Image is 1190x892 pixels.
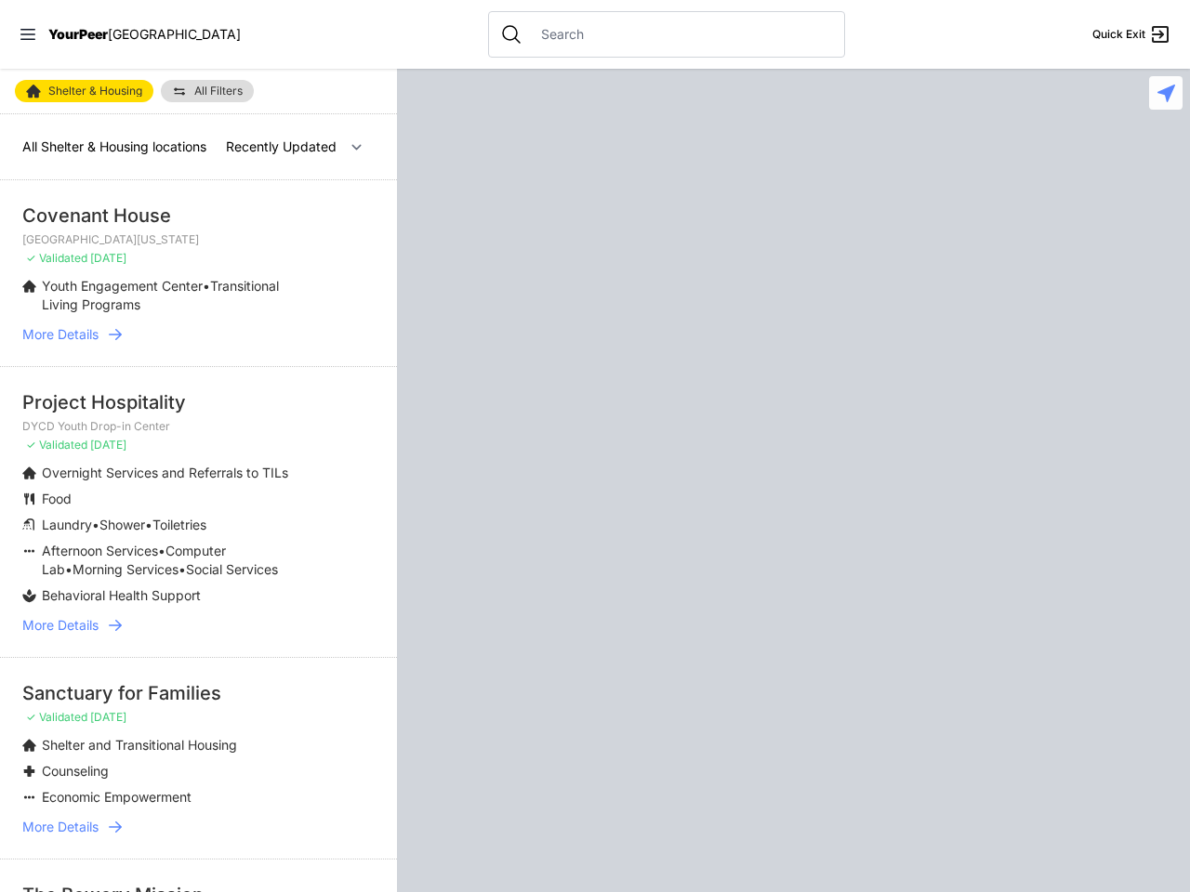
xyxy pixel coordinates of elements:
span: ✓ Validated [26,438,87,452]
input: Search [530,25,833,44]
span: ✓ Validated [26,251,87,265]
span: • [92,517,99,532]
span: Counseling [42,763,109,779]
span: More Details [22,818,99,836]
span: More Details [22,325,99,344]
span: All Filters [194,85,243,97]
p: DYCD Youth Drop-in Center [22,419,375,434]
span: Social Services [186,561,278,577]
span: Youth Engagement Center [42,278,203,294]
a: More Details [22,616,375,635]
a: Quick Exit [1092,23,1171,46]
span: Shower [99,517,145,532]
span: Shelter and Transitional Housing [42,737,237,753]
span: Economic Empowerment [42,789,192,805]
span: Food [42,491,72,506]
span: More Details [22,616,99,635]
span: All Shelter & Housing locations [22,138,206,154]
span: Behavioral Health Support [42,587,201,603]
span: • [158,543,165,558]
span: ✓ Validated [26,710,87,724]
span: Toiletries [152,517,206,532]
span: • [178,561,186,577]
span: Afternoon Services [42,543,158,558]
div: Project Hospitality [22,389,375,415]
span: Overnight Services and Referrals to TILs [42,465,288,480]
span: Morning Services [73,561,178,577]
div: Sanctuary for Families [22,680,375,706]
span: Shelter & Housing [48,85,142,97]
a: All Filters [161,80,254,102]
span: [GEOGRAPHIC_DATA] [108,26,241,42]
span: • [203,278,210,294]
a: More Details [22,818,375,836]
div: Covenant House [22,203,375,229]
span: YourPeer [48,26,108,42]
span: • [145,517,152,532]
span: [DATE] [90,438,126,452]
a: Shelter & Housing [15,80,153,102]
a: YourPeer[GEOGRAPHIC_DATA] [48,29,241,40]
span: • [65,561,73,577]
span: [DATE] [90,710,126,724]
span: [DATE] [90,251,126,265]
p: [GEOGRAPHIC_DATA][US_STATE] [22,232,375,247]
a: More Details [22,325,375,344]
span: Laundry [42,517,92,532]
span: Quick Exit [1092,27,1145,42]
